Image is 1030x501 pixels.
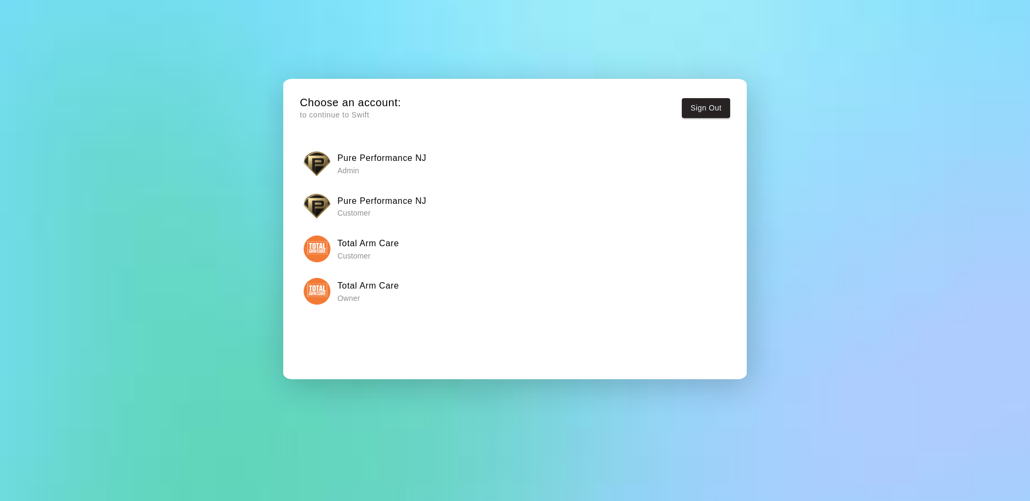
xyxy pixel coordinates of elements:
img: Pure Performance NJ [304,193,330,219]
p: Admin [337,165,426,176]
h6: Total Arm Care [337,279,399,293]
img: Total Arm Care [304,278,330,305]
p: to continue to Swift [300,109,401,121]
button: Total Arm CareTotal Arm Care Customer [300,232,730,266]
h6: Pure Performance NJ [337,194,426,208]
button: Pure Performance NJPure Performance NJ Admin [300,146,730,180]
p: Owner [337,293,399,304]
h5: Choose an account: [300,95,401,110]
img: Total Arm Care [304,235,330,262]
p: Customer [337,208,426,218]
img: Pure Performance NJ [304,150,330,177]
button: Pure Performance NJPure Performance NJ Customer [300,189,730,223]
h6: Pure Performance NJ [337,151,426,165]
p: Customer [337,251,399,261]
button: Total Arm CareTotal Arm Care Owner [300,274,730,308]
h6: Total Arm Care [337,237,399,251]
button: Sign Out [682,98,730,118]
